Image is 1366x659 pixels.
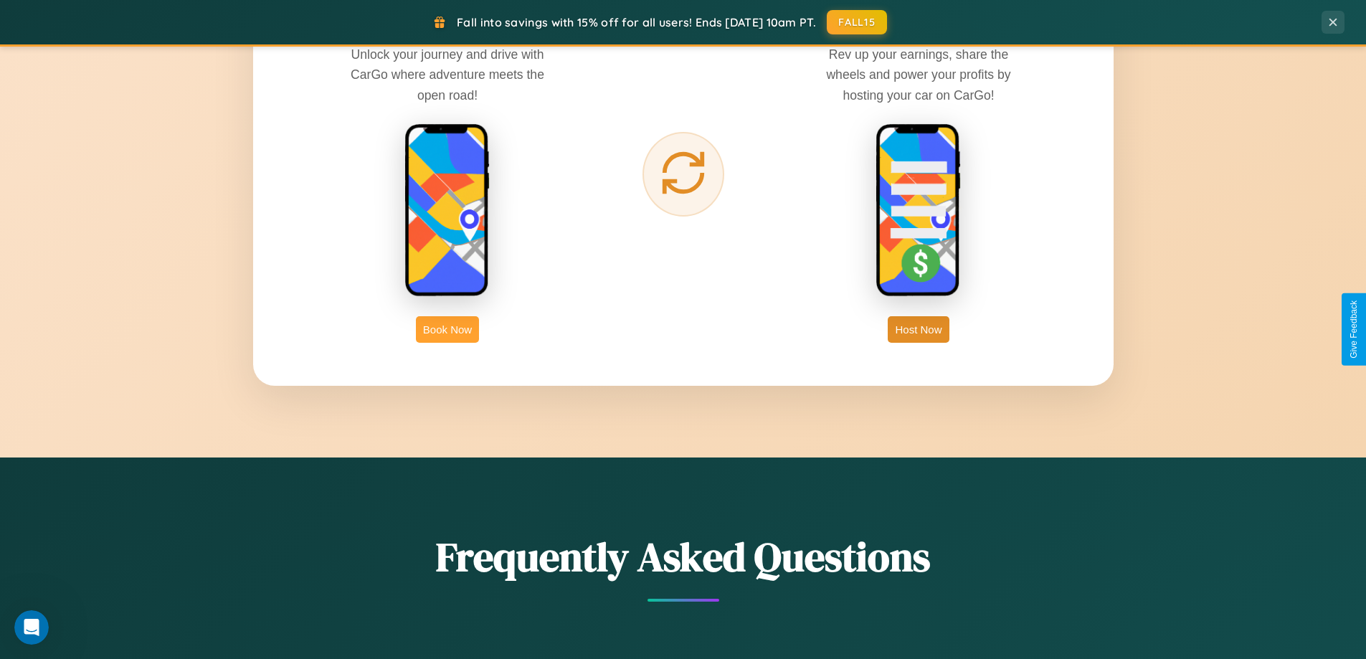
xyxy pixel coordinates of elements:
iframe: Intercom live chat [14,610,49,645]
button: Host Now [888,316,949,343]
p: Rev up your earnings, share the wheels and power your profits by hosting your car on CarGo! [811,44,1026,105]
button: FALL15 [827,10,887,34]
div: Give Feedback [1349,300,1359,359]
span: Fall into savings with 15% off for all users! Ends [DATE] 10am PT. [457,15,816,29]
p: Unlock your journey and drive with CarGo where adventure meets the open road! [340,44,555,105]
img: host phone [876,123,962,298]
button: Book Now [416,316,479,343]
h2: Frequently Asked Questions [253,529,1114,584]
img: rent phone [404,123,490,298]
